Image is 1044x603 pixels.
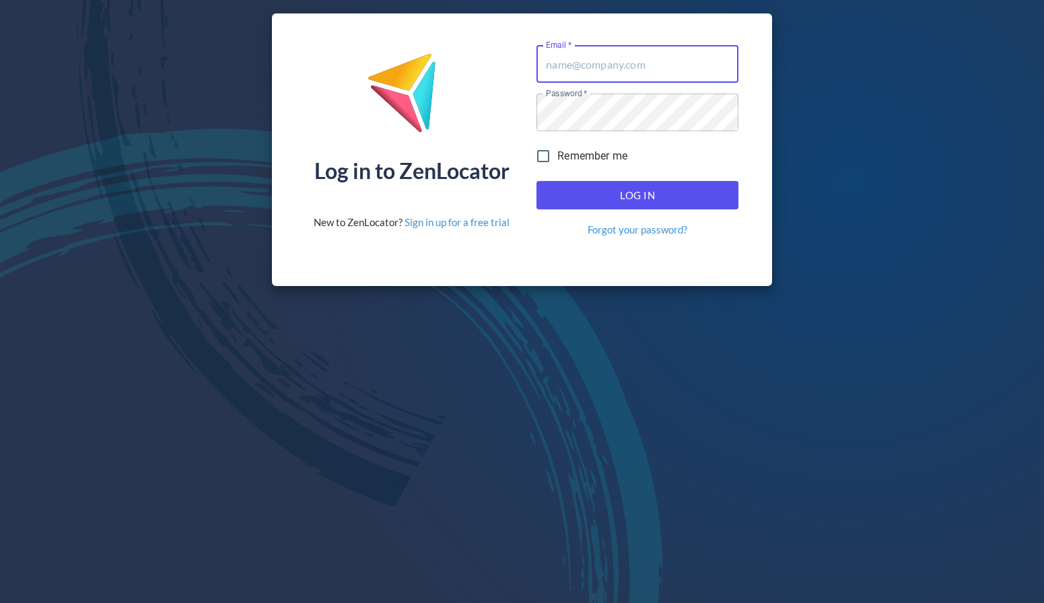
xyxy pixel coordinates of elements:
[551,186,724,204] span: Log In
[405,216,510,228] a: Sign in up for a free trial
[314,215,510,229] div: New to ZenLocator?
[588,223,687,237] a: Forgot your password?
[536,181,738,209] button: Log In
[536,45,738,83] input: name@company.com
[367,52,457,143] img: ZenLocator
[557,148,627,164] span: Remember me
[314,160,510,182] div: Log in to ZenLocator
